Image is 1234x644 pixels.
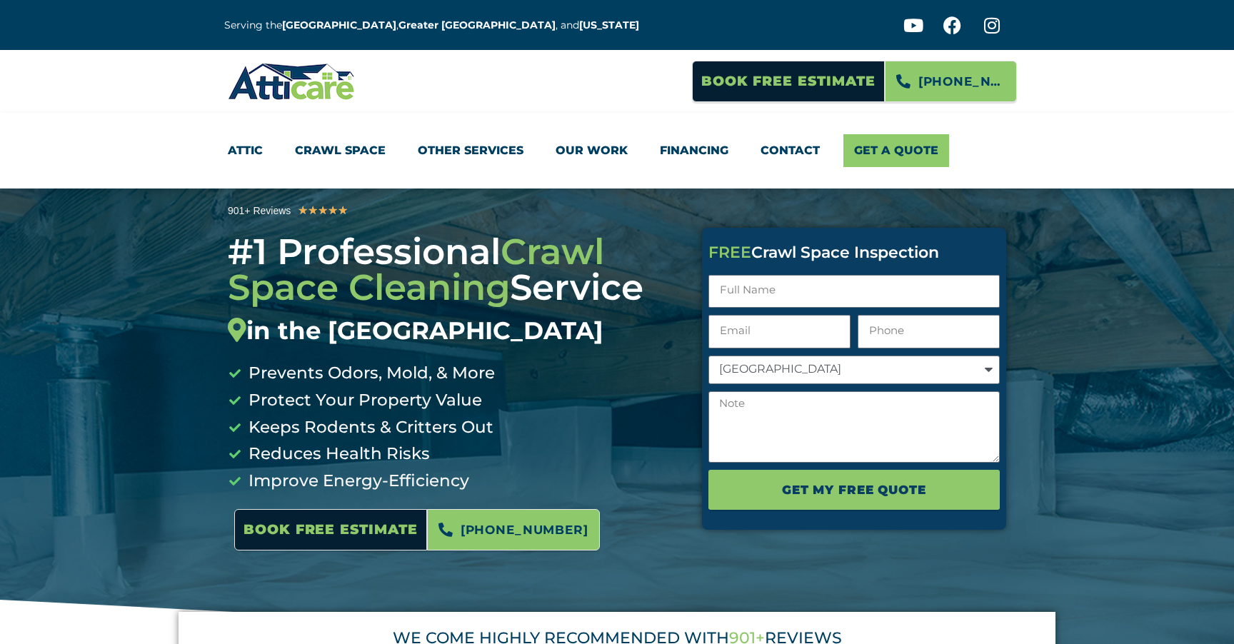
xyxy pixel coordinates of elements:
[708,275,1000,308] input: Full Name
[701,68,876,95] span: Book Free Estimate
[556,134,628,167] a: Our Work
[708,245,1000,261] div: Crawl Space Inspection
[228,134,263,167] a: Attic
[398,19,556,31] a: Greater [GEOGRAPHIC_DATA]
[308,201,318,220] i: ★
[245,360,495,387] span: Prevents Odors, Mold, & More
[782,478,925,502] span: Get My FREE Quote
[245,441,430,468] span: Reduces Health Risks
[228,230,604,309] span: Crawl Space Cleaning
[708,243,751,262] span: FREE
[843,134,949,167] a: Get A Quote
[579,19,639,31] a: [US_STATE]
[298,201,308,220] i: ★
[885,61,1017,102] a: [PHONE_NUMBER]
[228,234,681,346] h3: #1 Professional Service
[418,134,523,167] a: Other Services
[708,315,851,348] input: Email
[708,470,1000,510] button: Get My FREE Quote
[858,315,1000,348] input: Only numbers and phone characters (#, -, *, etc) are accepted.
[318,201,328,220] i: ★
[298,201,348,220] div: 5/5
[244,516,418,543] span: Book Free Estimate
[338,201,348,220] i: ★
[245,414,493,441] span: Keeps Rodents & Critters Out
[224,17,650,34] p: Serving the , , and
[228,316,681,346] div: in the [GEOGRAPHIC_DATA]
[282,19,396,31] a: [GEOGRAPHIC_DATA]
[245,468,469,495] span: Improve Energy-Efficiency
[461,518,588,542] span: [PHONE_NUMBER]
[328,201,338,220] i: ★
[660,134,728,167] a: Financing
[692,61,885,102] a: Book Free Estimate
[234,509,427,550] a: Book Free Estimate
[295,134,386,167] a: Crawl Space
[228,134,1006,167] nav: Menu
[245,387,482,414] span: Protect Your Property Value
[761,134,820,167] a: Contact
[228,203,291,219] div: 901+ Reviews
[918,69,1005,94] span: [PHONE_NUMBER]
[427,509,600,550] a: [PHONE_NUMBER]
